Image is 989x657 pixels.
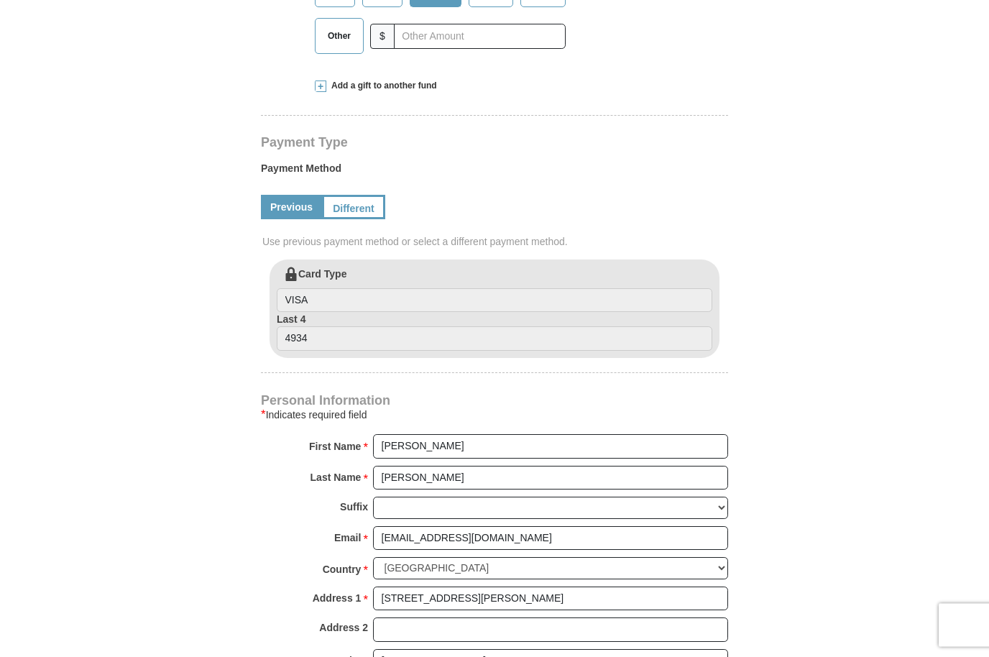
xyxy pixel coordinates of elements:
strong: First Name [309,437,361,457]
label: Card Type [277,267,712,313]
span: Use previous payment method or select a different payment method. [262,235,730,249]
label: Payment Method [261,162,728,183]
input: Last 4 [277,327,712,352]
input: Card Type [277,289,712,313]
a: Different [322,196,385,220]
h4: Payment Type [261,137,728,149]
div: Indicates required field [261,407,728,424]
span: Other [321,26,358,47]
label: Last 4 [277,313,712,352]
strong: Email [334,528,361,548]
input: Other Amount [394,24,566,50]
strong: Address 1 [313,589,362,609]
a: Previous [261,196,322,220]
h4: Personal Information [261,395,728,407]
span: $ [370,24,395,50]
strong: Last Name [310,468,362,488]
span: Add a gift to another fund [326,81,437,93]
strong: Suffix [340,497,368,518]
strong: Country [323,560,362,580]
strong: Address 2 [319,618,368,638]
